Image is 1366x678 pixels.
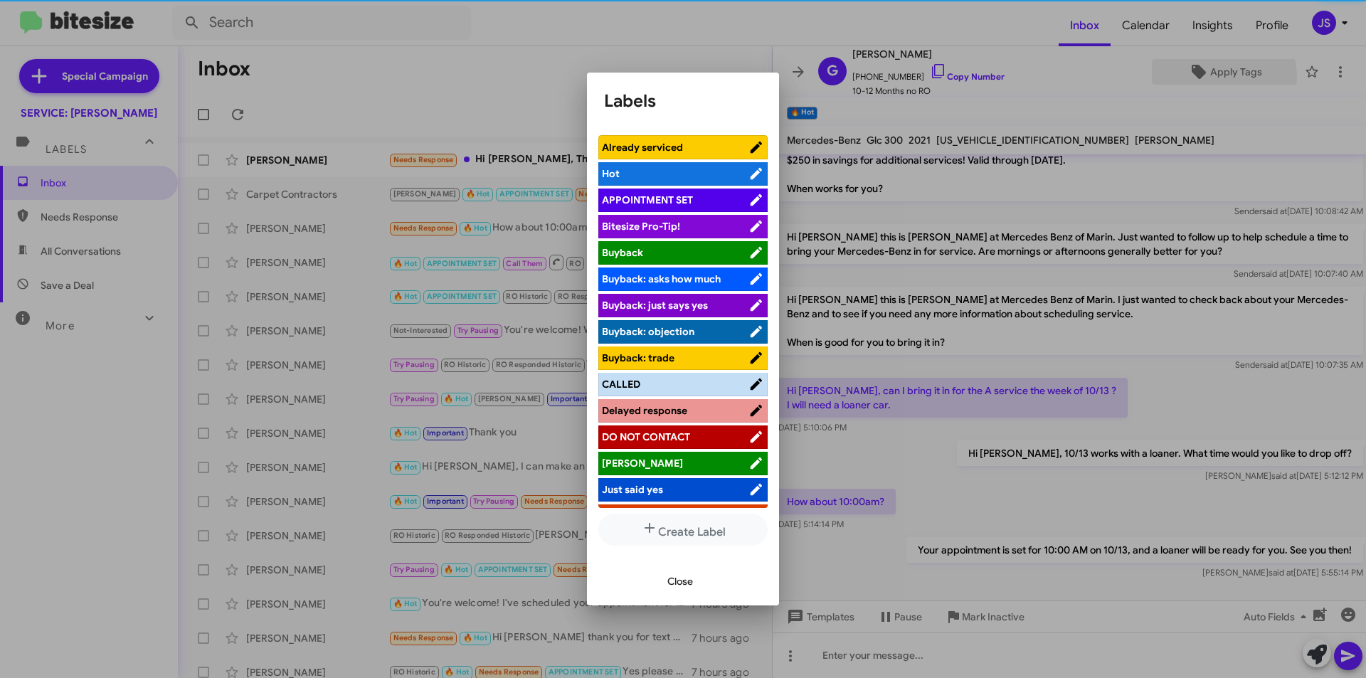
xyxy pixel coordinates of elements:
[602,325,694,338] span: Buyback: objection
[602,141,683,154] span: Already serviced
[604,90,762,112] h1: Labels
[602,299,708,312] span: Buyback: just says yes
[602,483,663,496] span: Just said yes
[602,430,690,443] span: DO NOT CONTACT
[598,514,768,546] button: Create Label
[656,568,704,594] button: Close
[602,272,721,285] span: Buyback: asks how much
[602,167,620,180] span: Hot
[602,378,640,391] span: CALLED
[602,351,674,364] span: Buyback: trade
[602,220,680,233] span: Bitesize Pro-Tip!
[602,194,693,206] span: APPOINTMENT SET
[602,457,683,470] span: [PERSON_NAME]
[602,404,687,417] span: Delayed response
[667,568,693,594] span: Close
[602,246,643,259] span: Buyback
